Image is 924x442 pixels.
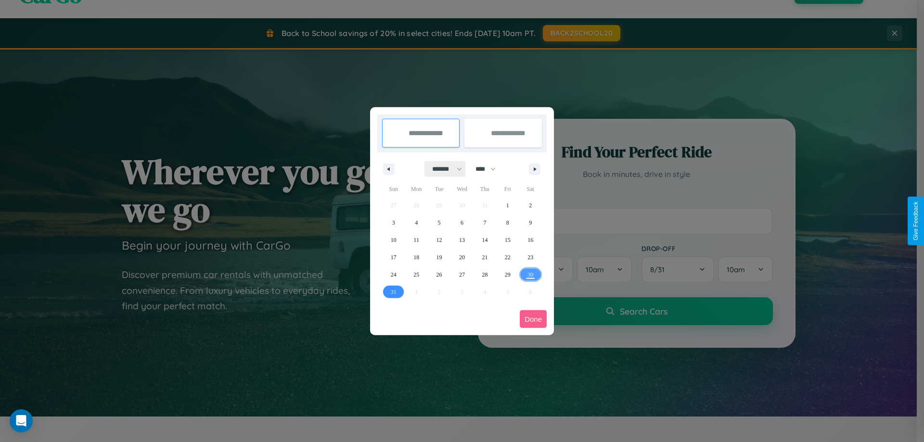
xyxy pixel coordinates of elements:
[527,231,533,249] span: 16
[382,283,405,301] button: 31
[391,249,397,266] span: 17
[496,231,519,249] button: 15
[392,214,395,231] span: 3
[519,197,542,214] button: 2
[482,249,488,266] span: 21
[520,310,547,328] button: Done
[391,231,397,249] span: 10
[529,214,532,231] span: 9
[506,197,509,214] span: 1
[450,181,473,197] span: Wed
[450,249,473,266] button: 20
[436,266,442,283] span: 26
[405,231,427,249] button: 11
[405,249,427,266] button: 18
[519,181,542,197] span: Sat
[474,266,496,283] button: 28
[413,231,419,249] span: 11
[428,214,450,231] button: 5
[482,231,488,249] span: 14
[438,214,441,231] span: 5
[382,181,405,197] span: Sun
[482,266,488,283] span: 28
[496,181,519,197] span: Fri
[415,214,418,231] span: 4
[436,231,442,249] span: 12
[474,231,496,249] button: 14
[391,283,397,301] span: 31
[474,181,496,197] span: Thu
[382,249,405,266] button: 17
[405,181,427,197] span: Mon
[496,266,519,283] button: 29
[496,214,519,231] button: 8
[519,266,542,283] button: 30
[459,231,465,249] span: 13
[505,266,511,283] span: 29
[505,231,511,249] span: 15
[519,231,542,249] button: 16
[474,214,496,231] button: 7
[461,214,463,231] span: 6
[505,249,511,266] span: 22
[912,202,919,240] div: Give Feedback
[496,197,519,214] button: 1
[428,181,450,197] span: Tue
[428,249,450,266] button: 19
[527,266,533,283] span: 30
[496,249,519,266] button: 22
[519,214,542,231] button: 9
[474,249,496,266] button: 21
[483,214,486,231] span: 7
[10,409,33,432] div: Open Intercom Messenger
[413,266,419,283] span: 25
[459,266,465,283] span: 27
[382,214,405,231] button: 3
[405,214,427,231] button: 4
[391,266,397,283] span: 24
[529,197,532,214] span: 2
[450,231,473,249] button: 13
[413,249,419,266] span: 18
[506,214,509,231] span: 8
[382,266,405,283] button: 24
[450,214,473,231] button: 6
[450,266,473,283] button: 27
[519,249,542,266] button: 23
[459,249,465,266] span: 20
[405,266,427,283] button: 25
[527,249,533,266] span: 23
[428,266,450,283] button: 26
[436,249,442,266] span: 19
[428,231,450,249] button: 12
[382,231,405,249] button: 10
